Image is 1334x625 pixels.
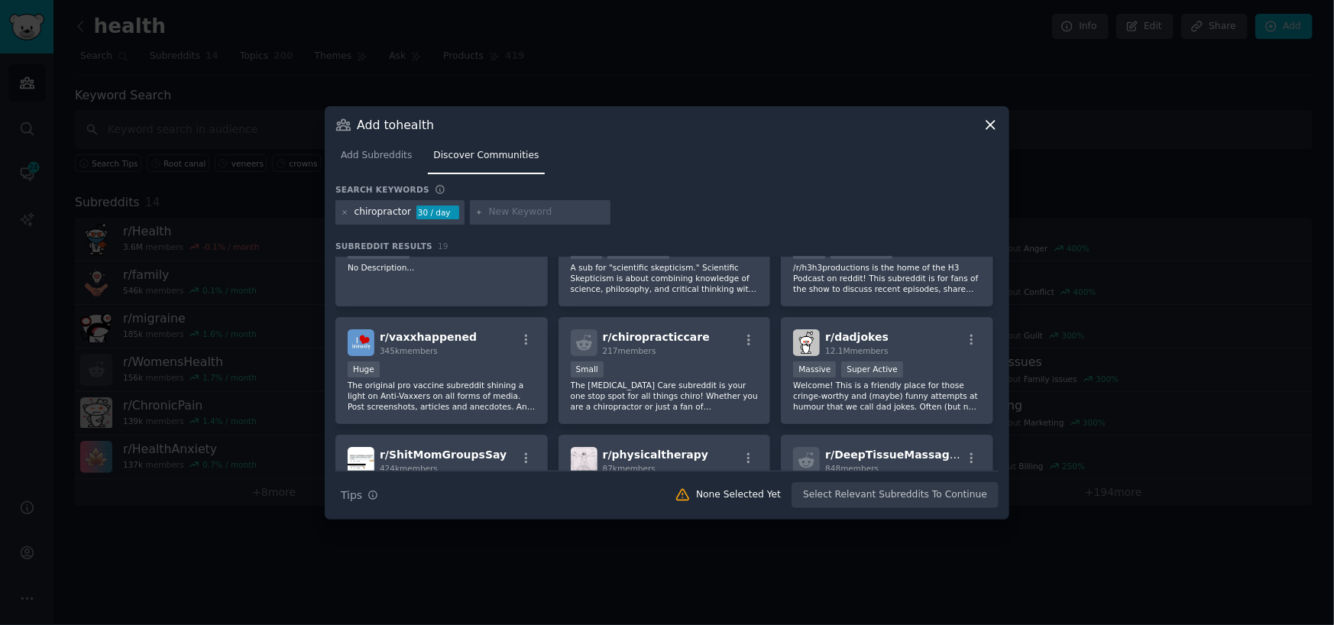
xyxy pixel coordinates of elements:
img: vaxxhappened [348,329,374,356]
span: Subreddit Results [335,241,432,251]
h3: Search keywords [335,184,429,195]
span: r/ ShitMomGroupsSay [380,449,507,461]
p: /r/h3h3productions is the home of the H3 Podcast on reddit! This subreddit is for fans of the sho... [793,262,981,294]
span: 424k members [380,464,438,473]
span: 848 members [825,464,879,473]
span: 345k members [380,346,438,355]
span: r/ vaxxhappened [380,331,477,343]
img: dadjokes [793,329,820,356]
p: The original pro vaccine subreddit shining a light on Anti-Vaxxers on all forms of media. Post sc... [348,380,536,412]
h3: Add to health [357,117,434,133]
span: r/ dadjokes [825,331,889,343]
span: 19 [438,241,448,251]
div: Huge [348,361,380,377]
div: None Selected Yet [696,488,781,502]
span: 87k members [603,464,656,473]
span: Discover Communities [433,149,539,163]
input: New Keyword [489,206,605,219]
span: 12.1M members [825,346,888,355]
a: Discover Communities [428,144,544,175]
img: physicaltherapy [571,447,597,474]
p: No Description... [348,262,536,273]
span: Tips [341,487,362,504]
span: r/ physicaltherapy [603,449,708,461]
p: The [MEDICAL_DATA] Care subreddit is your one stop spot for all things chiro! Whether you are a c... [571,380,759,412]
a: Add Subreddits [335,144,417,175]
p: A sub for "scientific skepticism." Scientific Skepticism is about combining knowledge of science,... [571,262,759,294]
div: 30 / day [416,206,459,219]
button: Tips [335,482,384,509]
div: Small [571,361,604,377]
span: Add Subreddits [341,149,412,163]
p: Welcome! This is a friendly place for those cringe-worthy and (maybe) funny attempts at humour th... [793,380,981,412]
div: chiropractor [355,206,412,219]
span: r/ chiropracticcare [603,331,710,343]
img: ShitMomGroupsSay [348,447,374,474]
div: Massive [793,361,836,377]
span: r/ DeepTissueMassageUK [825,449,973,461]
div: Super Active [841,361,903,377]
span: 217 members [603,346,656,355]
